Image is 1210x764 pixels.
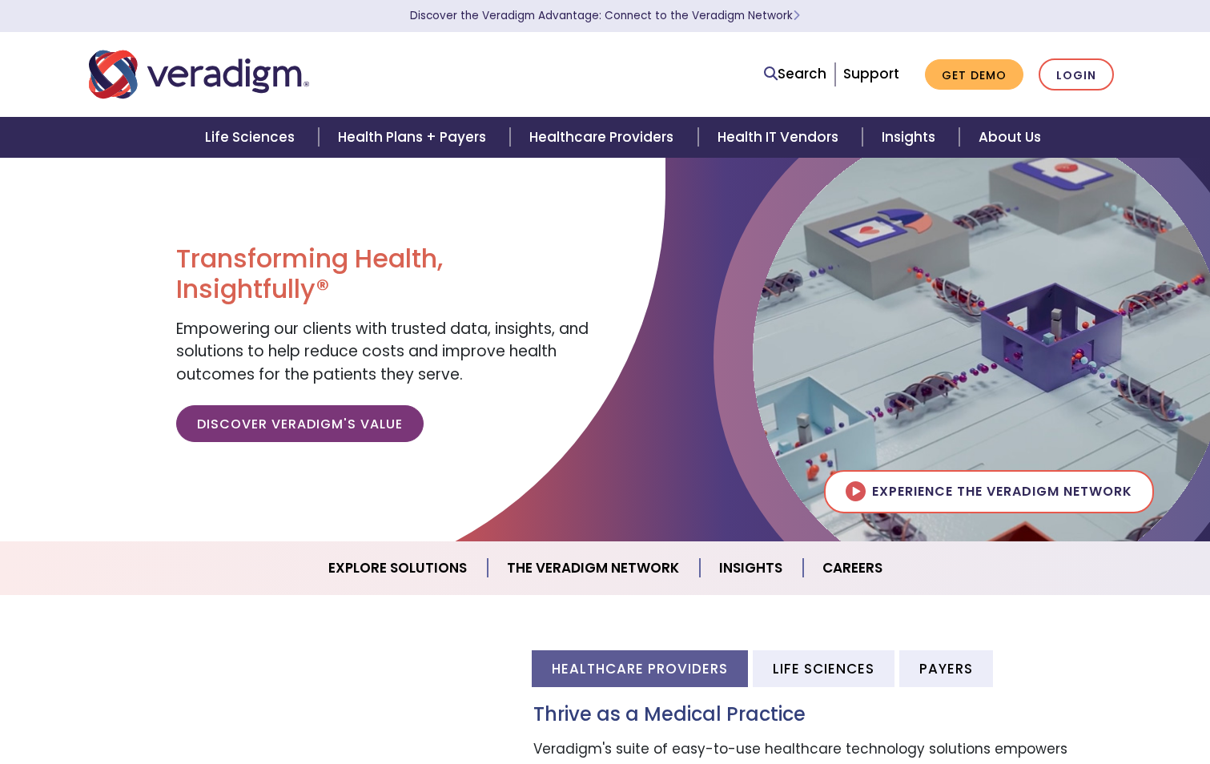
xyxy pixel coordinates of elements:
[1039,58,1114,91] a: Login
[532,650,748,686] li: Healthcare Providers
[843,64,899,83] a: Support
[899,650,993,686] li: Payers
[959,117,1060,158] a: About Us
[176,318,589,385] span: Empowering our clients with trusted data, insights, and solutions to help reduce costs and improv...
[803,548,902,589] a: Careers
[510,117,697,158] a: Healthcare Providers
[698,117,862,158] a: Health IT Vendors
[89,48,309,101] img: Veradigm logo
[488,548,700,589] a: The Veradigm Network
[410,8,800,23] a: Discover the Veradigm Advantage: Connect to the Veradigm NetworkLearn More
[309,548,488,589] a: Explore Solutions
[925,59,1023,90] a: Get Demo
[186,117,319,158] a: Life Sciences
[700,548,803,589] a: Insights
[764,63,826,85] a: Search
[793,8,800,23] span: Learn More
[176,405,424,442] a: Discover Veradigm's Value
[533,703,1122,726] h3: Thrive as a Medical Practice
[862,117,959,158] a: Insights
[319,117,510,158] a: Health Plans + Payers
[753,650,894,686] li: Life Sciences
[176,243,593,305] h1: Transforming Health, Insightfully®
